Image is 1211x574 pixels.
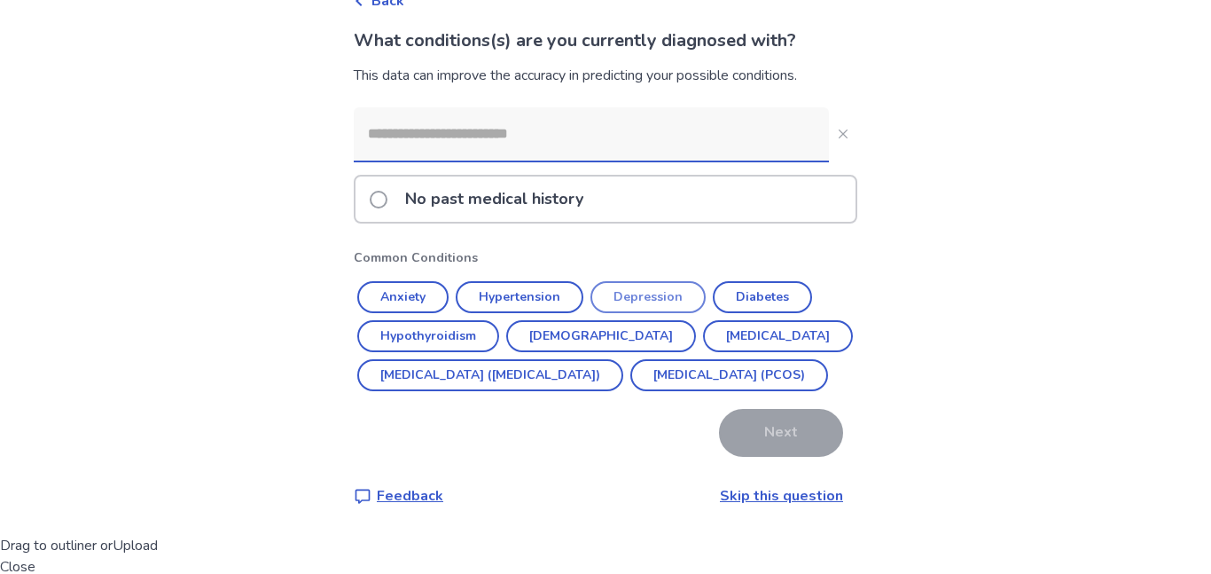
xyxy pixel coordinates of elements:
p: What conditions(s) are you currently diagnosed with? [354,28,857,54]
p: Common Conditions [354,248,857,267]
a: Feedback [354,485,443,507]
p: No past medical history [395,177,594,222]
button: Depression [590,281,706,313]
p: Feedback [377,485,443,507]
button: [DEMOGRAPHIC_DATA] [506,320,696,352]
button: Diabetes [713,281,812,313]
a: Skip this question [720,486,843,506]
button: Next [719,409,843,457]
button: Anxiety [357,281,449,313]
button: Hypothyroidism [357,320,499,352]
button: [MEDICAL_DATA] ([MEDICAL_DATA]) [357,359,623,391]
button: Hypertension [456,281,583,313]
button: [MEDICAL_DATA] (PCOS) [630,359,828,391]
button: Close [829,120,857,148]
input: Close [354,107,829,161]
button: [MEDICAL_DATA] [703,320,853,352]
div: This data can improve the accuracy in predicting your possible conditions. [354,65,857,86]
span: Upload [113,536,158,555]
